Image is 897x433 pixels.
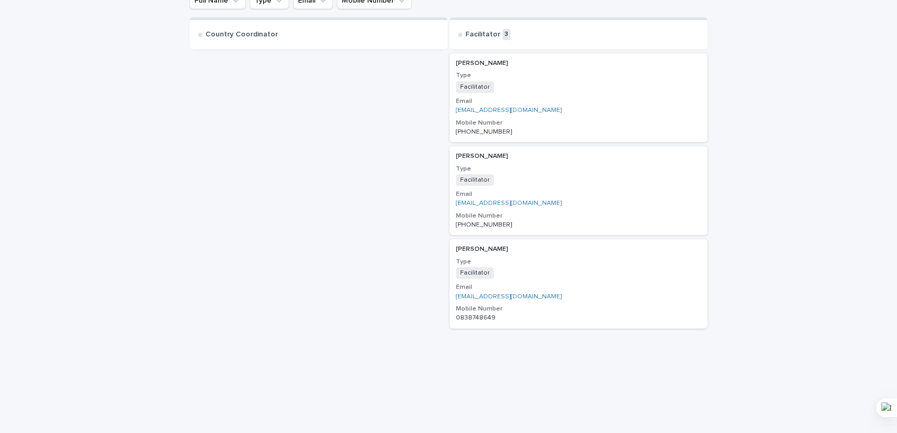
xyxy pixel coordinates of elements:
[456,119,701,127] h3: Mobile Number
[456,294,562,300] a: [EMAIL_ADDRESS][DOMAIN_NAME]
[456,212,701,220] h3: Mobile Number
[456,258,701,266] h3: Type
[456,60,701,67] p: [PERSON_NAME]
[456,174,494,186] span: Facilitator
[456,128,701,136] p: [PHONE_NUMBER]
[456,71,701,80] h3: Type
[456,221,701,229] p: [PHONE_NUMBER]
[465,30,500,39] p: Facilitator
[450,239,707,328] a: [PERSON_NAME]TypeFacilitatorEmail[EMAIL_ADDRESS][DOMAIN_NAME]Mobile Number0838748649
[450,146,707,235] a: [PERSON_NAME]TypeFacilitatorEmail[EMAIL_ADDRESS][DOMAIN_NAME]Mobile Number[PHONE_NUMBER]
[456,314,701,322] p: 0838748649
[456,97,701,106] h3: Email
[456,246,701,253] p: [PERSON_NAME]
[456,190,701,199] h3: Email
[456,283,701,291] h3: Email
[456,165,701,173] h3: Type
[502,29,510,40] p: 3
[456,81,494,93] span: Facilitator
[205,30,278,39] p: Country Coordinator
[456,200,562,206] a: [EMAIL_ADDRESS][DOMAIN_NAME]
[456,267,494,279] span: Facilitator
[456,153,701,160] p: [PERSON_NAME]
[450,53,707,142] a: [PERSON_NAME]TypeFacilitatorEmail[EMAIL_ADDRESS][DOMAIN_NAME]Mobile Number[PHONE_NUMBER]
[456,107,562,114] a: [EMAIL_ADDRESS][DOMAIN_NAME]
[456,305,701,313] h3: Mobile Number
